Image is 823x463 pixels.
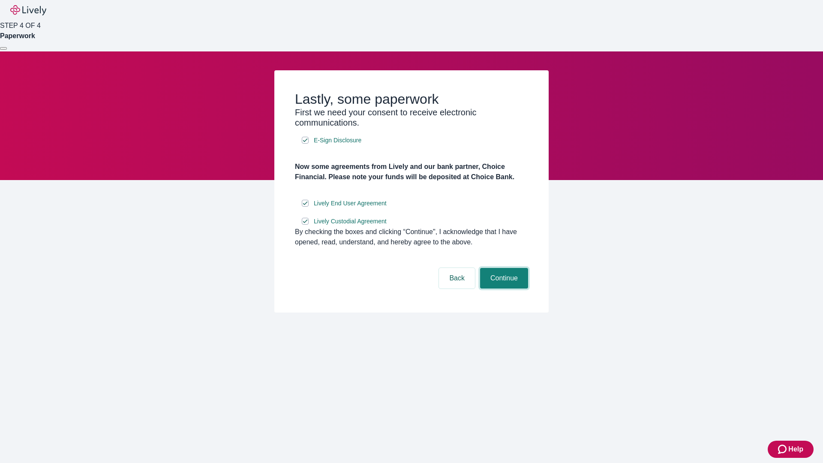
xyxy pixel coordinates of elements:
svg: Zendesk support icon [778,444,788,454]
a: e-sign disclosure document [312,135,363,146]
span: E-Sign Disclosure [314,136,361,145]
h4: Now some agreements from Lively and our bank partner, Choice Financial. Please note your funds wi... [295,162,528,182]
div: By checking the boxes and clicking “Continue", I acknowledge that I have opened, read, understand... [295,227,528,247]
a: e-sign disclosure document [312,216,388,227]
h2: Lastly, some paperwork [295,91,528,107]
span: Lively End User Agreement [314,199,387,208]
a: e-sign disclosure document [312,198,388,209]
span: Lively Custodial Agreement [314,217,387,226]
span: Help [788,444,803,454]
button: Zendesk support iconHelp [768,441,814,458]
button: Back [439,268,475,289]
button: Continue [480,268,528,289]
h3: First we need your consent to receive electronic communications. [295,107,528,128]
img: Lively [10,5,46,15]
